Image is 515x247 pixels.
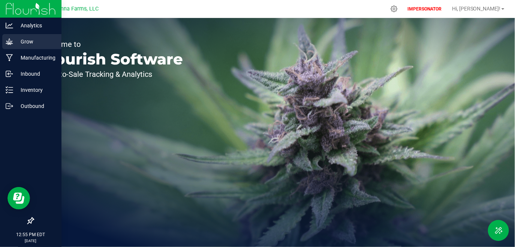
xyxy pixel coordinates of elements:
p: 12:55 PM EDT [3,231,58,238]
span: Nonna Farms, LLC [54,6,99,12]
p: Inbound [13,69,58,78]
button: Toggle Menu [488,220,509,241]
inline-svg: Manufacturing [6,54,13,61]
p: [DATE] [3,238,58,244]
inline-svg: Inbound [6,70,13,78]
p: Analytics [13,21,58,30]
inline-svg: Outbound [6,102,13,110]
inline-svg: Inventory [6,86,13,94]
span: Hi, [PERSON_NAME]! [452,6,501,12]
iframe: Resource center [7,187,30,210]
inline-svg: Analytics [6,22,13,29]
p: Outbound [13,102,58,111]
div: Manage settings [389,5,399,12]
p: Seed-to-Sale Tracking & Analytics [40,70,183,78]
p: Flourish Software [40,52,183,67]
p: Manufacturing [13,53,58,62]
p: Welcome to [40,40,183,48]
p: IMPERSONATOR [404,6,445,12]
inline-svg: Grow [6,38,13,45]
p: Grow [13,37,58,46]
p: Inventory [13,85,58,94]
